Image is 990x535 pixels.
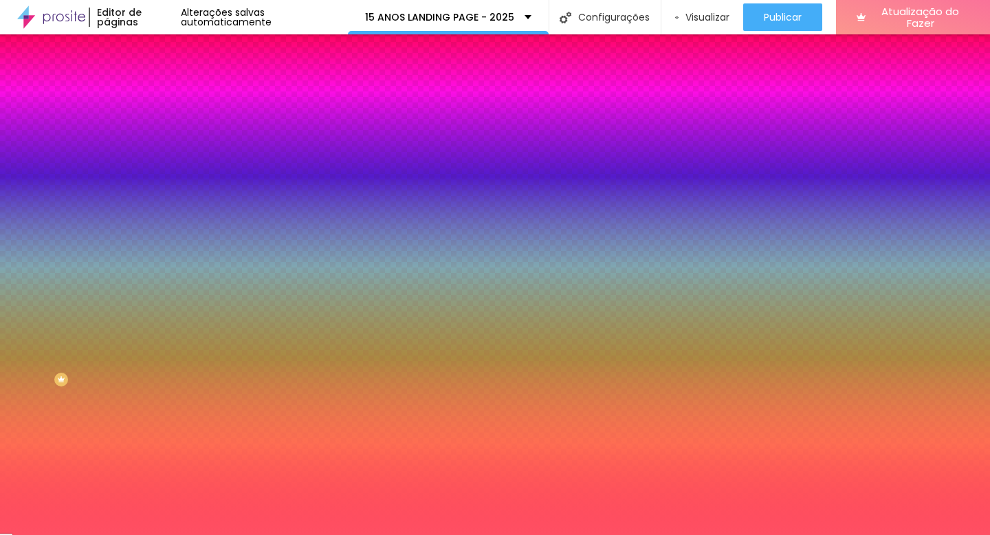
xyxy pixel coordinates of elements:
font: Visualizar [685,10,729,24]
font: 15 ANOS LANDING PAGE - 2025 [365,10,514,24]
font: Atualização do Fazer [881,4,959,30]
font: Publicar [764,10,802,24]
font: Configurações [578,10,650,24]
font: Alterações salvas automaticamente [181,6,272,29]
button: Visualizar [661,3,744,31]
font: Editor de páginas [97,6,142,29]
img: view-1.svg [675,12,679,23]
img: Ícone [560,12,571,23]
button: Publicar [743,3,822,31]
